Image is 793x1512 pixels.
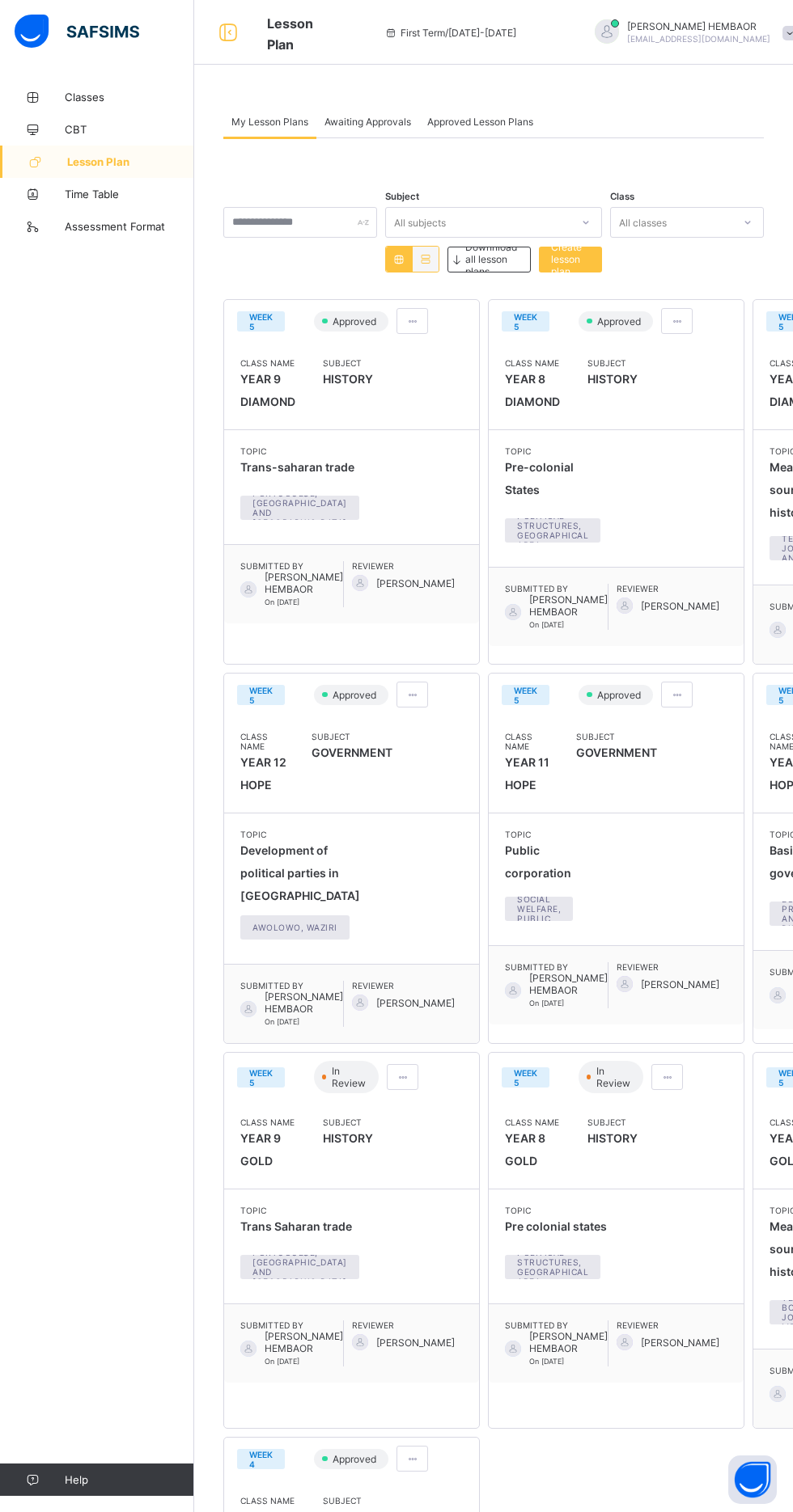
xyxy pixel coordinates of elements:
[231,116,308,128] span: My Lesson Plans
[728,1455,777,1504] button: Open asap
[65,1473,193,1486] span: Help
[641,978,719,990] span: [PERSON_NAME]
[376,577,455,589] span: [PERSON_NAME]
[517,1248,588,1286] span: political structures, geographical area
[240,358,299,368] span: Class Name
[240,1131,281,1168] span: YEAR 9 GOLD
[249,686,273,705] span: WEEK 5
[529,593,608,618] span: [PERSON_NAME] HEMBAOR
[265,990,343,1015] span: [PERSON_NAME] HEMBAOR
[596,689,646,701] span: Approved
[240,830,360,839] span: Topic
[265,598,299,606] span: On [DATE]
[323,1117,381,1127] span: Subject
[610,191,634,202] span: Class
[323,1127,381,1150] span: HISTORY
[529,620,564,629] span: On [DATE]
[252,923,337,932] span: Awolowo, Waziri
[65,220,194,233] span: Assessment Format
[265,1330,343,1354] span: [PERSON_NAME] HEMBAOR
[505,830,581,839] span: Topic
[617,962,719,972] span: Reviewer
[505,1219,607,1233] span: Pre colonial states
[617,584,719,593] span: Reviewer
[465,241,518,277] span: Downnload all lesson plans
[376,997,455,1009] span: [PERSON_NAME]
[505,755,549,792] span: YEAR 11 HOPE
[529,1330,608,1354] span: [PERSON_NAME] HEMBAOR
[641,600,719,612] span: [PERSON_NAME]
[505,358,563,368] span: Class Name
[249,1068,273,1088] span: WEEK 5
[384,27,516,39] span: session/term information
[252,488,347,527] span: Portuguese, [GEOGRAPHIC_DATA] and [GEOGRAPHIC_DATA]
[265,1017,299,1026] span: On [DATE]
[240,460,354,474] span: Trans-saharan trade
[517,511,588,550] span: political structures, geographical area
[587,368,646,391] span: HISTORY
[331,315,381,327] span: Approved
[240,981,343,990] span: Submitted By
[576,732,657,741] span: Subject
[619,207,667,238] div: All classes
[505,732,552,751] span: Class Name
[576,741,657,764] span: GOVERNMENT
[330,1065,371,1089] span: In Review
[627,34,770,44] span: [EMAIL_ADDRESS][DOMAIN_NAME]
[505,460,574,496] span: Pre-colonial States
[312,732,392,741] span: Subject
[596,315,646,327] span: Approved
[249,1450,273,1469] span: WEEK 4
[505,584,608,593] span: Submitted By
[385,191,419,202] span: Subject
[514,1068,537,1088] span: WEEK 5
[505,843,571,880] span: Public corporation
[514,686,537,705] span: WEEK 5
[517,894,561,923] span: social welfare, public
[331,689,381,701] span: Approved
[65,123,194,136] span: CBT
[323,1496,381,1506] span: Subject
[376,1337,455,1349] span: [PERSON_NAME]
[15,15,139,49] img: safsims
[240,755,286,792] span: YEAR 12 HOPE
[595,1065,636,1089] span: In Review
[252,1248,347,1286] span: Portuguese, [GEOGRAPHIC_DATA] and [GEOGRAPHIC_DATA]
[240,1117,299,1127] span: Class Name
[529,999,564,1007] span: On [DATE]
[67,155,194,168] span: Lesson Plan
[65,188,194,201] span: Time Table
[352,981,455,990] span: Reviewer
[505,446,609,456] span: Topic
[331,1453,381,1465] span: Approved
[240,732,287,751] span: Class Name
[249,312,273,332] span: WEEK 5
[65,91,194,103] span: Classes
[240,1496,299,1506] span: Class Name
[324,116,411,128] span: Awaiting Approvals
[265,571,343,595] span: [PERSON_NAME] HEMBAOR
[394,207,446,238] div: All subjects
[505,1131,545,1168] span: YEAR 8 GOLD
[267,15,313,53] span: Lesson Plan
[240,1219,352,1233] span: Trans Saharan trade
[505,372,560,408] span: YEAR 8 DIAMOND
[240,446,367,456] span: Topic
[587,358,646,368] span: Subject
[240,1320,343,1330] span: Submitted By
[323,368,381,391] span: HISTORY
[427,116,533,128] span: Approved Lesson Plans
[514,312,537,332] span: WEEK 5
[352,1320,455,1330] span: Reviewer
[240,561,343,571] span: Submitted By
[323,358,381,368] span: Subject
[505,1320,608,1330] span: Submitted By
[617,1320,719,1330] span: Reviewer
[240,1206,367,1215] span: Topic
[641,1337,719,1349] span: [PERSON_NAME]
[587,1127,646,1150] span: HISTORY
[240,372,295,408] span: YEAR 9 DIAMOND
[505,1206,609,1215] span: Topic
[505,962,608,972] span: Submitted By
[529,1357,564,1366] span: On [DATE]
